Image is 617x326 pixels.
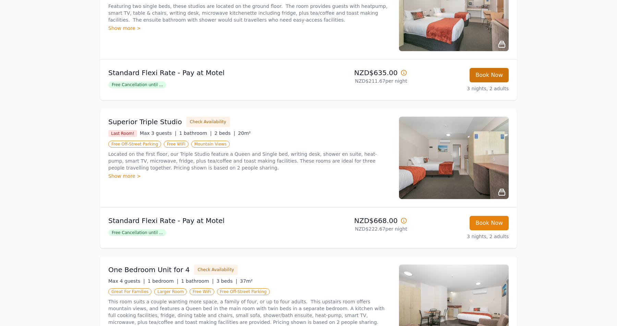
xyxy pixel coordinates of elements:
[108,81,166,88] span: Free Cancellation until ...
[108,229,166,236] span: Free Cancellation until ...
[311,216,407,225] p: NZD$668.00
[108,68,306,78] p: Standard Flexi Rate - Pay at Motel
[140,130,177,136] span: Max 3 guests |
[108,173,391,179] div: Show more >
[413,85,509,92] p: 3 nights, 2 adults
[181,278,214,284] span: 1 bathroom |
[240,278,253,284] span: 37m²
[108,288,152,295] span: Great For Families
[108,25,391,32] div: Show more >
[108,278,145,284] span: Max 4 guests |
[148,278,179,284] span: 1 bedroom |
[108,216,306,225] p: Standard Flexi Rate - Pay at Motel
[470,216,509,230] button: Book Now
[108,3,391,23] p: Featuring two single beds, these studios are located on the ground floor. The room provides guest...
[108,130,137,137] span: Last Room!
[311,225,407,232] p: NZD$222.67 per night
[191,141,230,148] span: Mountain Views
[413,233,509,240] p: 3 nights, 2 adults
[311,78,407,84] p: NZD$211.67 per night
[216,278,237,284] span: 3 beds |
[238,130,251,136] span: 20m²
[108,117,182,127] h3: Superior Triple Studio
[186,117,230,127] button: Check Availability
[108,265,190,275] h3: One Bedroom Unit for 4
[154,288,187,295] span: Larger Room
[108,141,161,148] span: Free Off-Street Parking
[217,288,270,295] span: Free Off-Street Parking
[179,130,212,136] span: 1 bathroom |
[194,265,238,275] button: Check Availability
[215,130,235,136] span: 2 beds |
[164,141,189,148] span: Free WiFi
[108,151,391,171] p: Located on the first floor, our Triple Studio feature a Queen and Single bed, writing desk, showe...
[190,288,214,295] span: Free WiFi
[470,68,509,82] button: Book Now
[311,68,407,78] p: NZD$635.00
[108,298,391,326] p: This room suits a couple wanting more space, a family of four, or up to four adults. This upstair...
